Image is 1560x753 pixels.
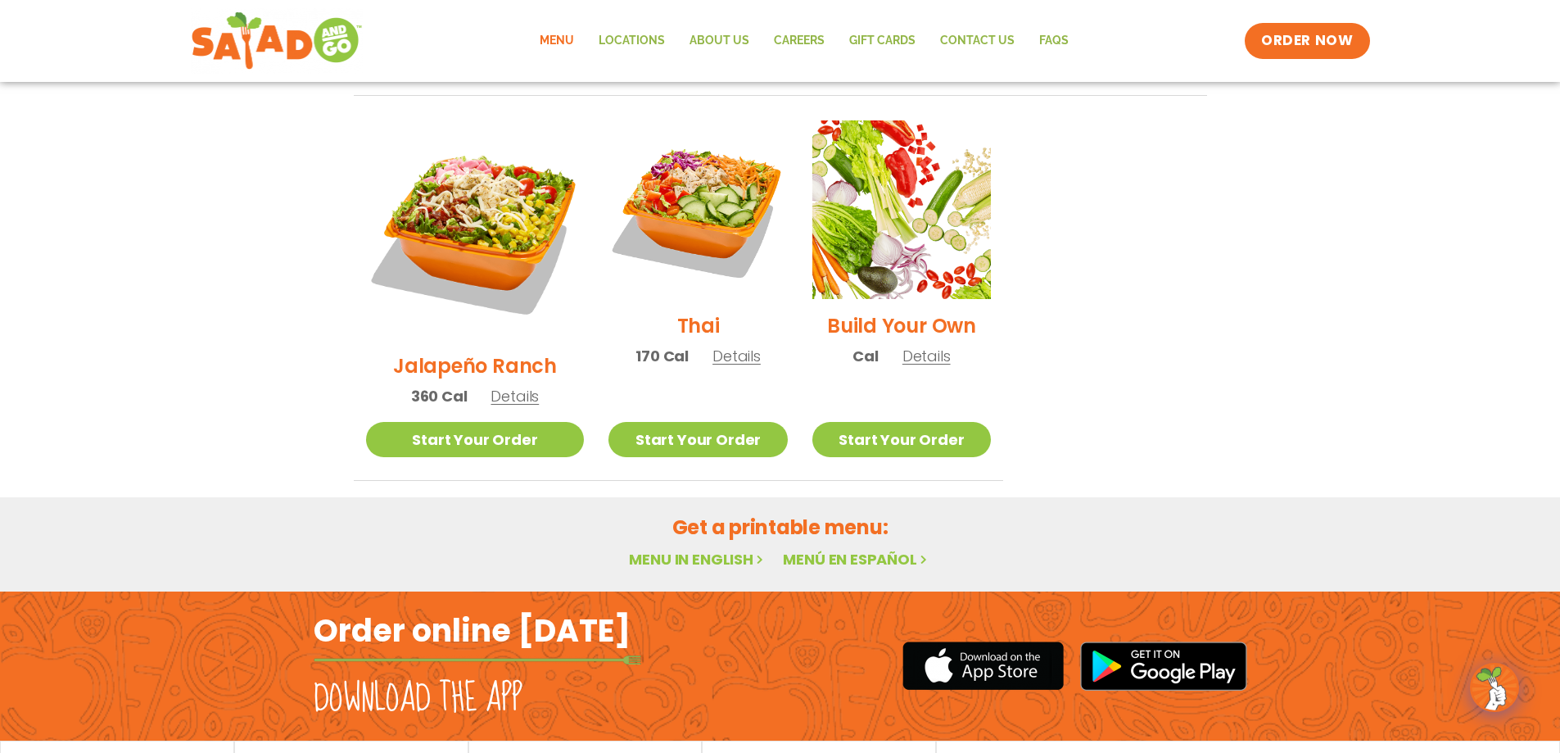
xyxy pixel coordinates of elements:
[354,513,1207,542] h2: Get a printable menu:
[827,311,976,340] h2: Build Your Own
[393,352,557,380] h2: Jalapeño Ranch
[527,22,586,60] a: Menu
[314,610,631,651] h2: Order online [DATE]
[491,386,539,406] span: Details
[902,639,1064,692] img: appstore
[314,655,641,665] img: fork
[1027,22,1081,60] a: FAQs
[635,345,689,367] span: 170 Cal
[1080,642,1247,691] img: google_play
[762,22,837,60] a: Careers
[812,120,991,299] img: Product photo for Build Your Own
[677,22,762,60] a: About Us
[1261,31,1353,51] span: ORDER NOW
[608,120,787,299] img: Product photo for Thai Salad
[366,422,585,457] a: Start Your Order
[608,422,787,457] a: Start Your Order
[314,676,522,722] h2: Download the app
[783,549,930,569] a: Menú en español
[366,120,585,339] img: Product photo for Jalapeño Ranch Salad
[1245,23,1369,59] a: ORDER NOW
[812,422,991,457] a: Start Your Order
[1472,665,1517,710] img: wpChatIcon
[852,345,878,367] span: Cal
[586,22,677,60] a: Locations
[712,346,761,366] span: Details
[928,22,1027,60] a: Contact Us
[837,22,928,60] a: GIFT CARDS
[527,22,1081,60] nav: Menu
[629,549,766,569] a: Menu in English
[902,346,951,366] span: Details
[677,311,720,340] h2: Thai
[411,385,468,407] span: 360 Cal
[191,8,364,74] img: new-SAG-logo-768×292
